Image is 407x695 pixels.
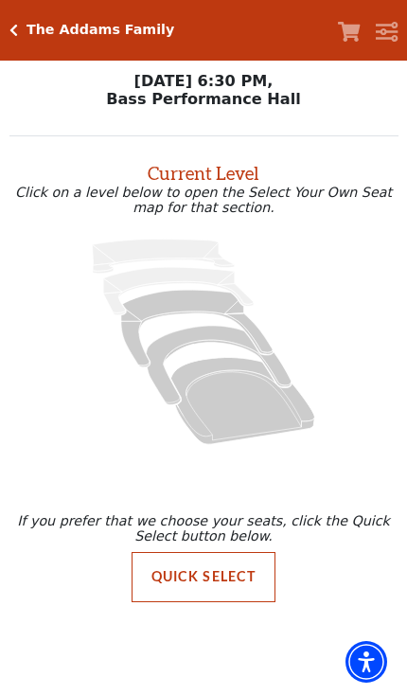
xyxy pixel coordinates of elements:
[345,641,387,683] div: Accessibility Menu
[9,185,398,215] p: Click on a level below to open the Select Your Own Seat map for that section.
[9,24,18,37] a: Click here to go back to filters
[93,239,235,273] path: Upper Gallery - Seats Available: 0
[103,267,253,314] path: Lower Gallery - Seats Available: 0
[9,154,398,185] h2: Current Level
[170,357,314,444] path: Orchestra / Parterre Circle - Seats Available: 157
[27,22,174,38] h5: The Addams Family
[9,72,398,108] p: [DATE] 6:30 PM, Bass Performance Hall
[132,552,276,602] button: Quick Select
[13,513,394,544] p: If you prefer that we choose your seats, click the Quick Select button below.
